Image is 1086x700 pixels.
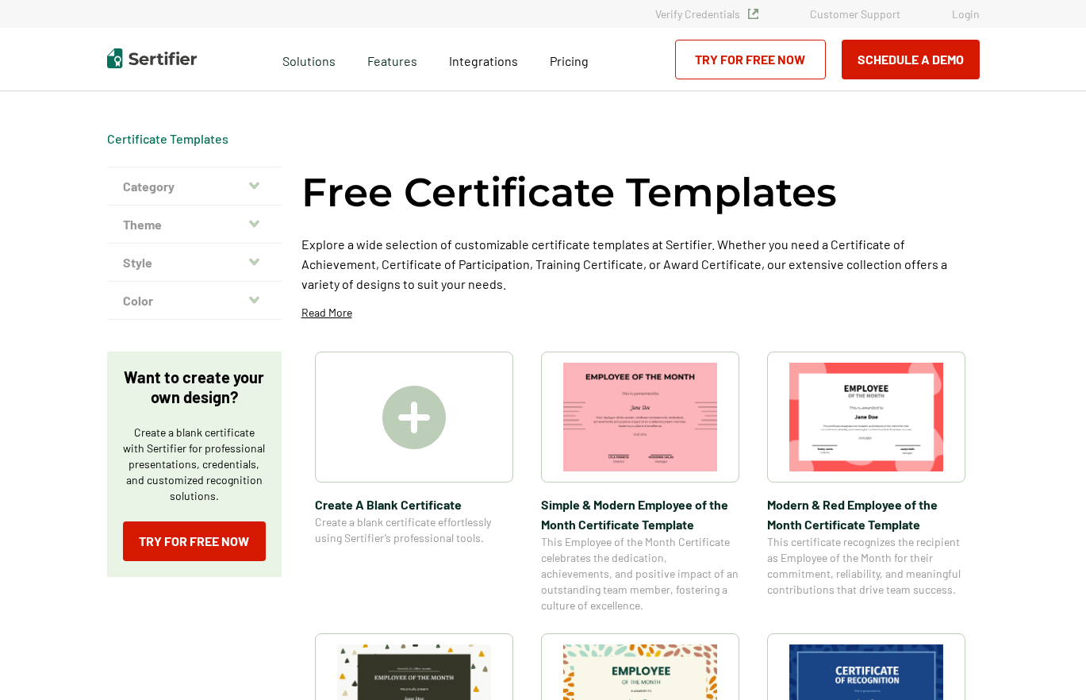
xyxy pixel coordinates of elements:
button: Category [107,167,282,206]
img: Create A Blank Certificate [382,386,446,449]
a: Pricing [550,49,589,69]
span: Pricing [550,53,589,68]
span: Integrations [449,53,518,68]
span: Certificate Templates [107,131,228,147]
span: Solutions [282,49,336,69]
div: Breadcrumb [107,131,228,147]
a: Modern & Red Employee of the Month Certificate TemplateModern & Red Employee of the Month Certifi... [767,352,965,613]
span: Features [367,49,417,69]
img: Simple & Modern Employee of the Month Certificate Template [563,363,717,471]
p: Create a blank certificate with Sertifier for professional presentations, credentials, and custom... [123,425,266,504]
a: Simple & Modern Employee of the Month Certificate TemplateSimple & Modern Employee of the Month C... [541,352,739,613]
img: Sertifier | Digital Credentialing Platform [107,48,197,68]
span: Create A Blank Certificate [315,494,513,514]
span: This certificate recognizes the recipient as Employee of the Month for their commitment, reliabil... [767,534,965,598]
span: Create a blank certificate effortlessly using Sertifier’s professional tools. [315,514,513,546]
img: Verified [748,9,758,19]
img: Modern & Red Employee of the Month Certificate Template [789,363,943,471]
a: Try for Free Now [675,40,826,79]
h1: Free Certificate Templates [301,167,837,218]
p: Read More [301,305,352,321]
span: This Employee of the Month Certificate celebrates the dedication, achievements, and positive impa... [541,534,739,613]
a: Integrations [449,49,518,69]
a: Certificate Templates [107,131,228,146]
p: Explore a wide selection of customizable certificate templates at Sertifier. Whether you need a C... [301,234,980,294]
span: Simple & Modern Employee of the Month Certificate Template [541,494,739,534]
a: Try for Free Now [123,521,266,561]
button: Theme [107,206,282,244]
a: Verify Credentials [655,7,758,21]
button: Style [107,244,282,282]
p: Want to create your own design? [123,367,266,407]
span: Modern & Red Employee of the Month Certificate Template [767,494,965,534]
a: Customer Support [810,7,900,21]
button: Color [107,282,282,320]
a: Login [952,7,980,21]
